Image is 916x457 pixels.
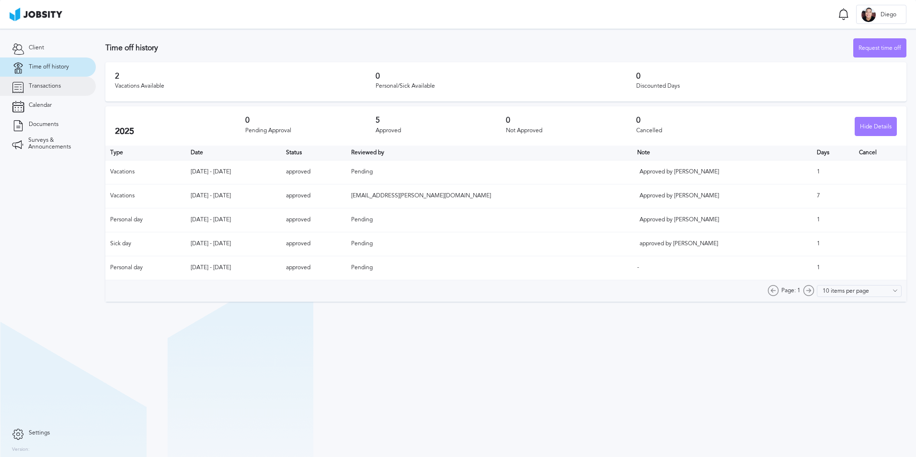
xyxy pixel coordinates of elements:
[376,116,506,125] h3: 5
[812,256,854,280] td: 1
[854,39,906,58] div: Request time off
[640,217,735,223] div: Approved by [PERSON_NAME]
[351,264,373,271] span: Pending
[506,116,636,125] h3: 0
[105,160,186,184] td: Vacations
[29,102,52,109] span: Calendar
[29,45,44,51] span: Client
[186,160,281,184] td: [DATE] - [DATE]
[186,146,281,160] th: Toggle SortBy
[812,232,854,256] td: 1
[281,256,346,280] td: approved
[105,44,853,52] h3: Time off history
[506,127,636,134] div: Not Approved
[876,11,901,18] span: Diego
[640,240,735,247] div: approved by [PERSON_NAME]
[632,146,812,160] th: Toggle SortBy
[636,83,897,90] div: Discounted Days
[856,5,906,24] button: DDiego
[853,38,906,57] button: Request time off
[636,127,767,134] div: Cancelled
[29,430,50,436] span: Settings
[105,256,186,280] td: Personal day
[346,146,632,160] th: Toggle SortBy
[351,168,373,175] span: Pending
[281,184,346,208] td: approved
[640,193,735,199] div: Approved by [PERSON_NAME]
[245,116,376,125] h3: 0
[281,232,346,256] td: approved
[636,116,767,125] h3: 0
[812,184,854,208] td: 7
[281,160,346,184] td: approved
[637,264,639,271] span: -
[351,192,491,199] span: [EMAIL_ADDRESS][PERSON_NAME][DOMAIN_NAME]
[351,216,373,223] span: Pending
[855,117,897,136] button: Hide Details
[281,146,346,160] th: Toggle SortBy
[854,146,906,160] th: Cancel
[812,208,854,232] td: 1
[28,137,84,150] span: Surveys & Announcements
[115,126,245,137] h2: 2025
[781,287,801,294] span: Page: 1
[186,208,281,232] td: [DATE] - [DATE]
[812,160,854,184] td: 1
[855,117,896,137] div: Hide Details
[281,208,346,232] td: approved
[105,208,186,232] td: Personal day
[351,240,373,247] span: Pending
[186,256,281,280] td: [DATE] - [DATE]
[115,72,376,80] h3: 2
[376,83,636,90] div: Personal/Sick Available
[636,72,897,80] h3: 0
[29,121,58,128] span: Documents
[812,146,854,160] th: Days
[105,184,186,208] td: Vacations
[861,8,876,22] div: D
[29,64,69,70] span: Time off history
[186,232,281,256] td: [DATE] - [DATE]
[105,232,186,256] td: Sick day
[115,83,376,90] div: Vacations Available
[245,127,376,134] div: Pending Approval
[12,447,30,453] label: Version:
[640,169,735,175] div: Approved by [PERSON_NAME]
[376,72,636,80] h3: 0
[105,146,186,160] th: Type
[186,184,281,208] td: [DATE] - [DATE]
[376,127,506,134] div: Approved
[10,8,62,21] img: ab4bad089aa723f57921c736e9817d99.png
[29,83,61,90] span: Transactions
